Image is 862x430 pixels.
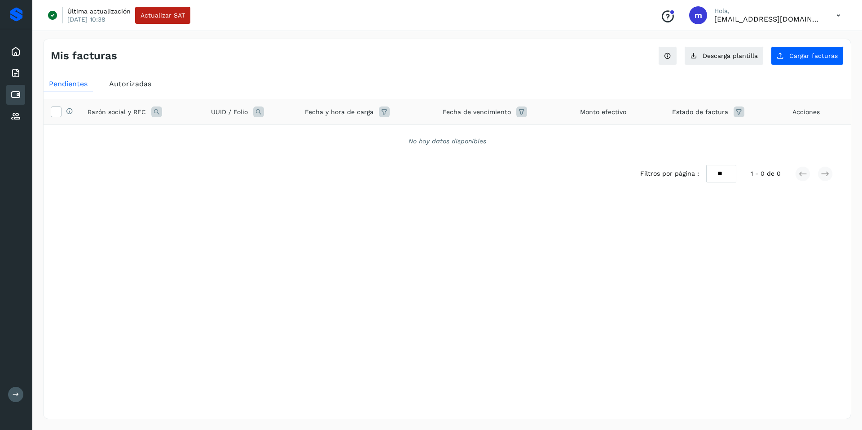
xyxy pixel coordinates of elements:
p: [DATE] 10:38 [67,15,106,23]
span: Autorizadas [109,80,151,88]
div: Cuentas por pagar [6,85,25,105]
span: Acciones [792,107,820,117]
p: molalde@aldevaram.com [714,15,822,23]
div: Proveedores [6,106,25,126]
span: Fecha de vencimiento [443,107,511,117]
p: Hola, [714,7,822,15]
span: Cargar facturas [789,53,838,59]
div: Facturas [6,63,25,83]
div: No hay datos disponibles [55,137,839,146]
span: Actualizar SAT [141,12,185,18]
span: Descarga plantilla [703,53,758,59]
button: Descarga plantilla [684,46,764,65]
span: Pendientes [49,80,88,88]
button: Cargar facturas [771,46,844,65]
span: Estado de factura [672,107,728,117]
span: Razón social y RFC [88,107,146,117]
button: Actualizar SAT [135,7,190,24]
h4: Mis facturas [51,49,117,62]
span: 1 - 0 de 0 [751,169,781,178]
span: Monto efectivo [580,107,626,117]
span: Fecha y hora de carga [305,107,374,117]
div: Inicio [6,42,25,62]
span: UUID / Folio [211,107,248,117]
p: Última actualización [67,7,131,15]
span: Filtros por página : [640,169,699,178]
